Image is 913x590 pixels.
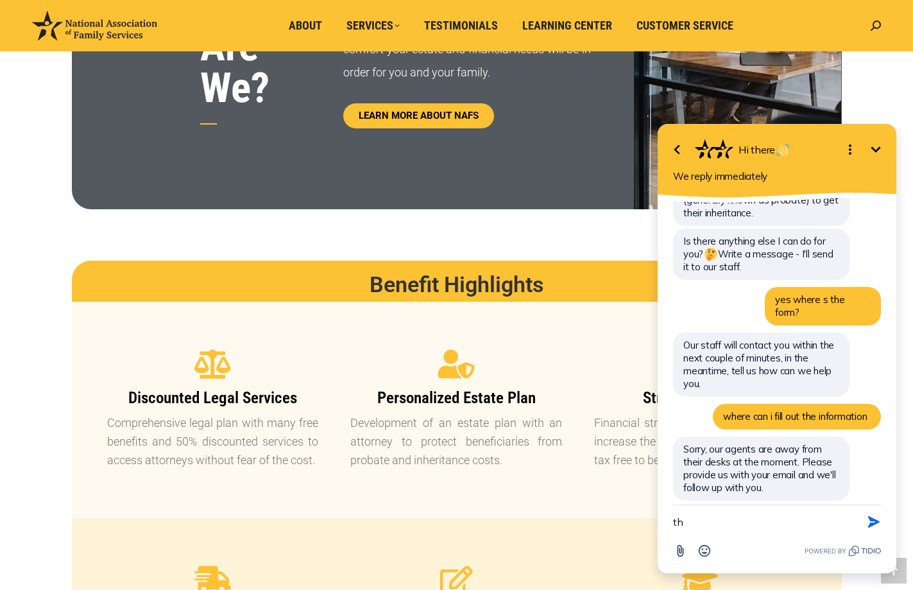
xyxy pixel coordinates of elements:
h2: Benefit Highlights [98,273,816,295]
span: Services [346,19,400,33]
a: LEARN MORE ABOUT NAFS [343,103,494,128]
iframe: Tidio Chat [641,110,913,590]
span: Discounted Legal Services [128,388,297,407]
a: Testimonials [415,13,507,38]
a: Learning Center [513,13,621,38]
span: About [289,19,322,33]
span: Learning Center [522,19,612,33]
p: Comprehensive legal plan with many free benefits and 50% discounted services to access attorneys ... [107,414,319,469]
p: Financial strategies and advice that may increase the amount of wealth transferred tax free to be... [594,414,806,469]
a: Customer Service [627,13,742,38]
span: LEARN MORE ABOUT NAFS [359,111,479,121]
span: Personalized Estate Plan [377,388,536,407]
img: National Association of Family Services [32,11,157,40]
span: Customer Service [636,19,733,33]
a: About [280,13,331,38]
span: Testimonials [424,19,498,33]
p: Development of an estate plan with an attorney to protect beneficiaries from probate and inherita... [350,414,562,469]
